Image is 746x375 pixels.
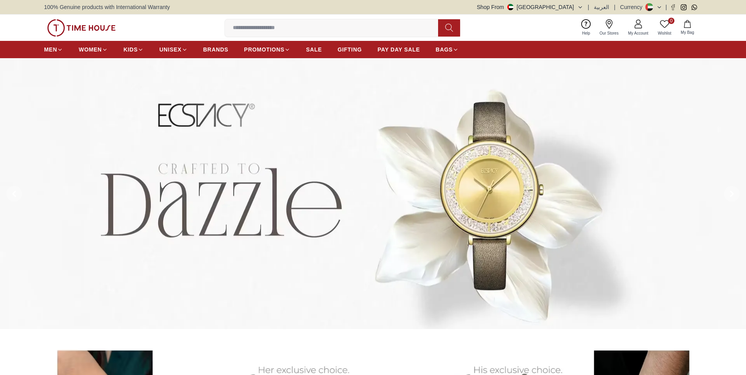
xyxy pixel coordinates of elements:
[47,19,116,37] img: ...
[159,42,187,57] a: UNISEX
[79,42,108,57] a: WOMEN
[123,46,138,53] span: KIDS
[203,42,228,57] a: BRANDS
[678,29,697,35] span: My Bag
[123,42,144,57] a: KIDS
[653,18,676,38] a: 0Wishlist
[337,42,362,57] a: GIFTING
[691,4,697,10] a: Whatsapp
[577,18,595,38] a: Help
[676,18,699,37] button: My Bag
[588,3,589,11] span: |
[44,3,170,11] span: 100% Genuine products with International Warranty
[378,42,420,57] a: PAY DAY SALE
[594,3,609,11] button: العربية
[670,4,676,10] a: Facebook
[244,46,285,53] span: PROMOTIONS
[44,42,63,57] a: MEN
[477,3,583,11] button: Shop From[GEOGRAPHIC_DATA]
[614,3,615,11] span: |
[597,30,622,36] span: Our Stores
[620,3,646,11] div: Currency
[655,30,674,36] span: Wishlist
[436,46,453,53] span: BAGS
[159,46,181,53] span: UNISEX
[378,46,420,53] span: PAY DAY SALE
[306,46,322,53] span: SALE
[507,4,514,10] img: United Arab Emirates
[79,46,102,53] span: WOMEN
[203,46,228,53] span: BRANDS
[337,46,362,53] span: GIFTING
[681,4,687,10] a: Instagram
[306,42,322,57] a: SALE
[44,46,57,53] span: MEN
[436,42,459,57] a: BAGS
[244,42,291,57] a: PROMOTIONS
[579,30,593,36] span: Help
[625,30,652,36] span: My Account
[668,18,674,24] span: 0
[595,18,623,38] a: Our Stores
[665,3,667,11] span: |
